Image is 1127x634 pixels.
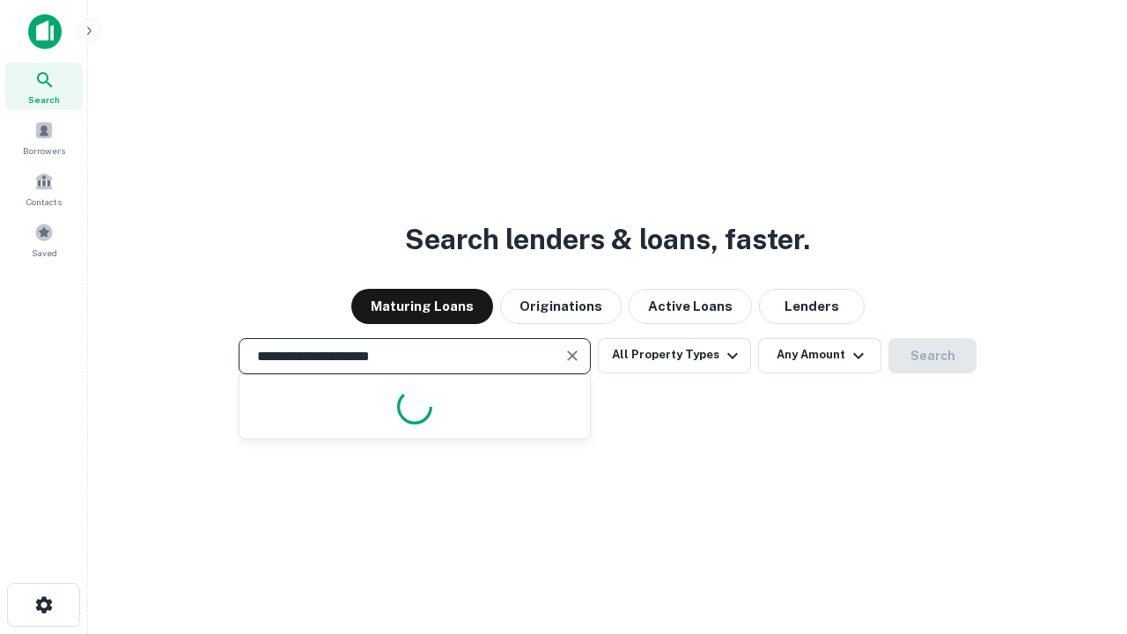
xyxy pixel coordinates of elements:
[1039,493,1127,578] iframe: Chat Widget
[598,338,751,373] button: All Property Types
[32,246,57,260] span: Saved
[405,218,810,261] h3: Search lenders & loans, faster.
[351,289,493,324] button: Maturing Loans
[28,92,60,107] span: Search
[758,338,881,373] button: Any Amount
[560,343,585,368] button: Clear
[5,63,83,110] a: Search
[23,144,65,158] span: Borrowers
[28,14,62,49] img: capitalize-icon.png
[629,289,752,324] button: Active Loans
[5,114,83,161] a: Borrowers
[759,289,865,324] button: Lenders
[26,195,62,209] span: Contacts
[5,165,83,212] a: Contacts
[500,289,622,324] button: Originations
[5,216,83,263] a: Saved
